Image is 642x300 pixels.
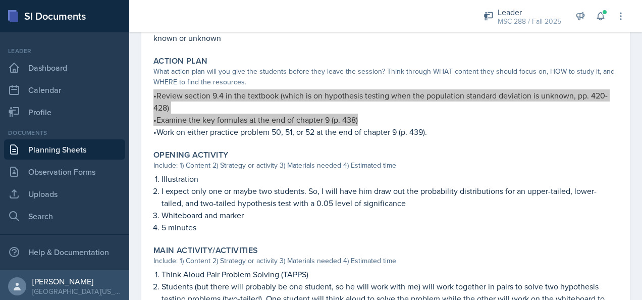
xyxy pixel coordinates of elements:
div: Include: 1) Content 2) Strategy or activity 3) Materials needed 4) Estimated time [153,160,618,171]
p: Illustration [162,173,618,185]
a: Search [4,206,125,226]
label: Opening Activity [153,150,228,160]
div: Documents [4,128,125,137]
p: •Review section 9.4 in the textbook (which is on hypothesis testing when the population standard ... [153,89,618,114]
p: Whiteboard and marker [162,209,618,221]
a: Profile [4,102,125,122]
a: Dashboard [4,58,125,78]
div: Leader [498,6,561,18]
div: Include: 1) Content 2) Strategy or activity 3) Materials needed 4) Estimated time [153,256,618,266]
div: [GEOGRAPHIC_DATA][US_STATE] in [GEOGRAPHIC_DATA] [32,286,121,296]
p: •Examine the key formulas at the end of chapter 9 (p. 438) [153,114,618,126]
div: [PERSON_NAME] [32,276,121,286]
label: Main Activity/Activities [153,245,258,256]
div: MSC 288 / Fall 2025 [498,16,561,27]
p: 5 minutes [162,221,618,233]
p: Think Aloud Pair Problem Solving (TAPPS) [162,268,618,280]
a: Uploads [4,184,125,204]
p: •Work on either practice problem 50, 51, or 52 at the end of chapter 9 (p. 439). [153,126,618,138]
div: What action plan will you give the students before they leave the session? Think through WHAT con... [153,66,618,87]
label: Action Plan [153,56,207,66]
p: I expect only one or maybe two students. So, I will have him draw out the probability distributio... [162,185,618,209]
a: Observation Forms [4,162,125,182]
a: Calendar [4,80,125,100]
a: Planning Sheets [4,139,125,160]
div: Help & Documentation [4,242,125,262]
div: Leader [4,46,125,56]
